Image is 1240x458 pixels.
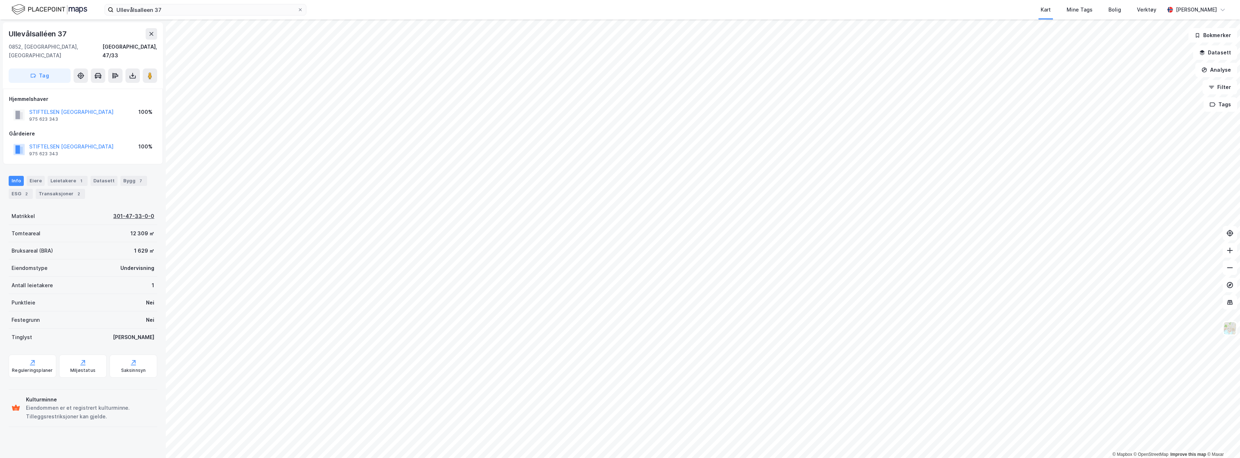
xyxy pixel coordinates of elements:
[138,108,152,116] div: 100%
[12,368,53,373] div: Reguleringsplaner
[102,43,157,60] div: [GEOGRAPHIC_DATA], 47/33
[1204,97,1237,112] button: Tags
[12,3,87,16] img: logo.f888ab2527a4732fd821a326f86c7f29.svg
[9,43,102,60] div: 0852, [GEOGRAPHIC_DATA], [GEOGRAPHIC_DATA]
[134,246,154,255] div: 1 629 ㎡
[1108,5,1121,14] div: Bolig
[12,316,40,324] div: Festegrunn
[120,264,154,272] div: Undervisning
[90,176,118,186] div: Datasett
[1041,5,1051,14] div: Kart
[9,68,71,83] button: Tag
[12,298,35,307] div: Punktleie
[29,116,58,122] div: 975 623 343
[114,4,297,15] input: Søk på adresse, matrikkel, gårdeiere, leietakere eller personer
[9,189,33,199] div: ESG
[1176,5,1217,14] div: [PERSON_NAME]
[1137,5,1156,14] div: Verktøy
[70,368,96,373] div: Miljøstatus
[29,151,58,157] div: 975 623 343
[9,95,157,103] div: Hjemmelshaver
[26,395,154,404] div: Kulturminne
[121,368,146,373] div: Saksinnsyn
[146,316,154,324] div: Nei
[9,28,68,40] div: Ullevålsalléen 37
[113,333,154,342] div: [PERSON_NAME]
[130,229,154,238] div: 12 309 ㎡
[26,404,154,421] div: Eiendommen er et registrert kulturminne. Tilleggsrestriksjoner kan gjelde.
[9,176,24,186] div: Info
[1204,423,1240,458] iframe: Chat Widget
[36,189,85,199] div: Transaksjoner
[1203,80,1237,94] button: Filter
[27,176,45,186] div: Eiere
[12,264,48,272] div: Eiendomstype
[9,129,157,138] div: Gårdeiere
[1193,45,1237,60] button: Datasett
[23,190,30,197] div: 2
[75,190,82,197] div: 2
[137,177,144,184] div: 7
[1195,63,1237,77] button: Analyse
[1067,5,1093,14] div: Mine Tags
[1204,423,1240,458] div: Kontrollprogram for chat
[12,212,35,221] div: Matrikkel
[48,176,88,186] div: Leietakere
[138,142,152,151] div: 100%
[12,246,53,255] div: Bruksareal (BRA)
[1112,452,1132,457] a: Mapbox
[152,281,154,290] div: 1
[12,333,32,342] div: Tinglyst
[1188,28,1237,43] button: Bokmerker
[12,229,40,238] div: Tomteareal
[146,298,154,307] div: Nei
[77,177,85,184] div: 1
[1223,321,1237,335] img: Z
[120,176,147,186] div: Bygg
[113,212,154,221] div: 301-47-33-0-0
[1170,452,1206,457] a: Improve this map
[12,281,53,290] div: Antall leietakere
[1134,452,1169,457] a: OpenStreetMap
